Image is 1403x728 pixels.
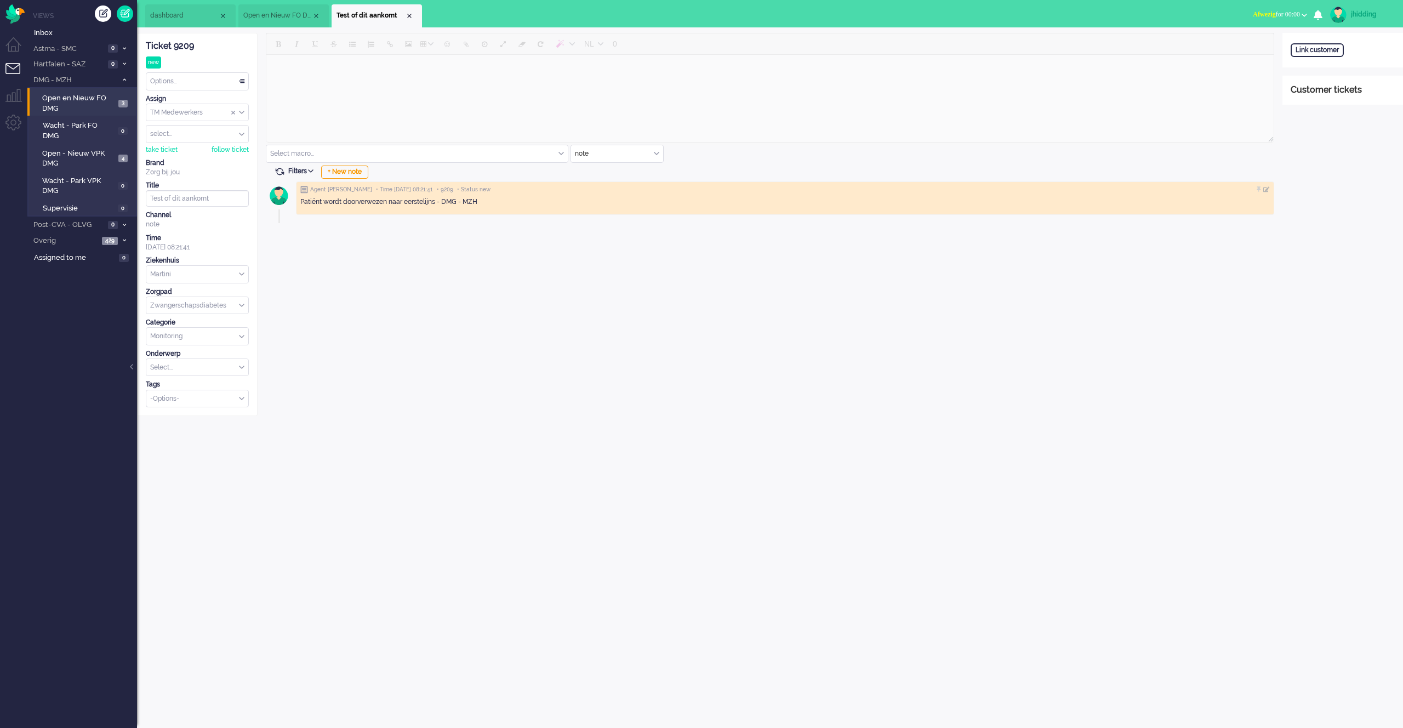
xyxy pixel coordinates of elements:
div: Select Tags [146,390,249,408]
li: 9209 [332,4,422,27]
span: 0 [108,44,118,53]
span: Open en Nieuw FO DMG [243,11,312,20]
div: jhidding [1351,9,1392,20]
img: avatar [1330,7,1347,23]
li: Afwezigfor 00:00 [1246,3,1314,27]
div: Assign [146,94,249,104]
div: Brand [146,158,249,168]
span: 0 [119,254,129,262]
div: Customer tickets [1291,84,1395,96]
span: DMG - MZH [32,75,117,86]
img: avatar [265,182,293,209]
div: Close tab [312,12,321,20]
div: [DATE] 08:21:41 [146,234,249,252]
div: Ziekenhuis [146,256,249,265]
div: Assign Group [146,104,249,122]
span: Hartfalen - SAZ [32,59,105,70]
span: 0 [118,182,128,190]
div: Zorgpad [146,287,249,297]
span: 429 [102,237,118,245]
span: Filters [288,167,317,175]
div: Title [146,181,249,190]
a: jhidding [1328,7,1392,23]
li: Dashboard menu [5,37,30,62]
a: Assigned to me 0 [32,251,137,263]
span: Afwezig [1253,10,1275,18]
span: • Status new [457,186,491,194]
span: Astma - SMC [32,44,105,54]
span: Post-CVA - OLVG [32,220,105,230]
div: Assign User [146,125,249,143]
span: Inbox [34,28,137,38]
a: Open - Nieuw VPK DMG 4 [32,147,136,169]
span: 0 [118,204,128,213]
span: Open - Nieuw VPK DMG [42,149,116,169]
span: 4 [118,155,128,163]
div: Ticket 9209 [146,40,249,53]
div: Tags [146,380,249,389]
img: ic_note_grey.svg [300,186,308,194]
li: Supervisor menu [5,89,30,113]
span: 3 [118,100,128,108]
span: 0 [108,60,118,69]
div: Time [146,234,249,243]
a: Wacht - Park VPK DMG 0 [32,174,136,196]
span: for 00:00 [1253,10,1300,18]
button: Afwezigfor 00:00 [1246,7,1314,22]
a: Supervisie 0 [32,202,136,214]
li: Dashboard [145,4,236,27]
a: Quick Ticket [117,5,133,22]
div: take ticket [146,145,178,155]
li: Admin menu [5,115,30,139]
span: Overig [32,236,99,246]
span: • 9209 [437,186,453,194]
span: dashboard [150,11,219,20]
a: Open en Nieuw FO DMG 3 [32,92,136,113]
div: + New note [321,166,368,179]
span: Open en Nieuw FO DMG [42,93,116,113]
span: Agent [PERSON_NAME] [310,186,372,194]
span: Wacht - Park VPK DMG [42,176,115,196]
a: Omnidesk [5,7,25,15]
div: follow ticket [212,145,249,155]
div: Link customer [1291,43,1344,57]
span: 0 [118,127,128,135]
body: Rich Text Area. Press ALT-0 for help. [4,4,1003,24]
span: • Time [DATE] 08:21:41 [376,186,433,194]
span: Wacht - Park FO DMG [43,121,115,141]
span: Supervisie [43,203,115,214]
div: Create ticket [95,5,111,22]
div: Zorg bij jou [146,168,249,177]
span: Assigned to me [34,253,116,263]
div: Onderwerp [146,349,249,359]
div: Close tab [219,12,227,20]
li: Tickets menu [5,63,30,88]
div: Categorie [146,318,249,327]
span: 0 [108,221,118,229]
li: View [238,4,329,27]
li: Views [33,11,137,20]
div: new [146,56,161,69]
div: Close tab [405,12,414,20]
a: Inbox [32,26,137,38]
div: Channel [146,211,249,220]
div: Patiënt wordt doorverwezen naar eerstelijns - DMG - MZH [300,197,1270,207]
div: note [146,220,249,229]
a: Wacht - Park FO DMG 0 [32,119,136,141]
span: Test of dit aankomt [337,11,405,20]
img: flow_omnibird.svg [5,4,25,24]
